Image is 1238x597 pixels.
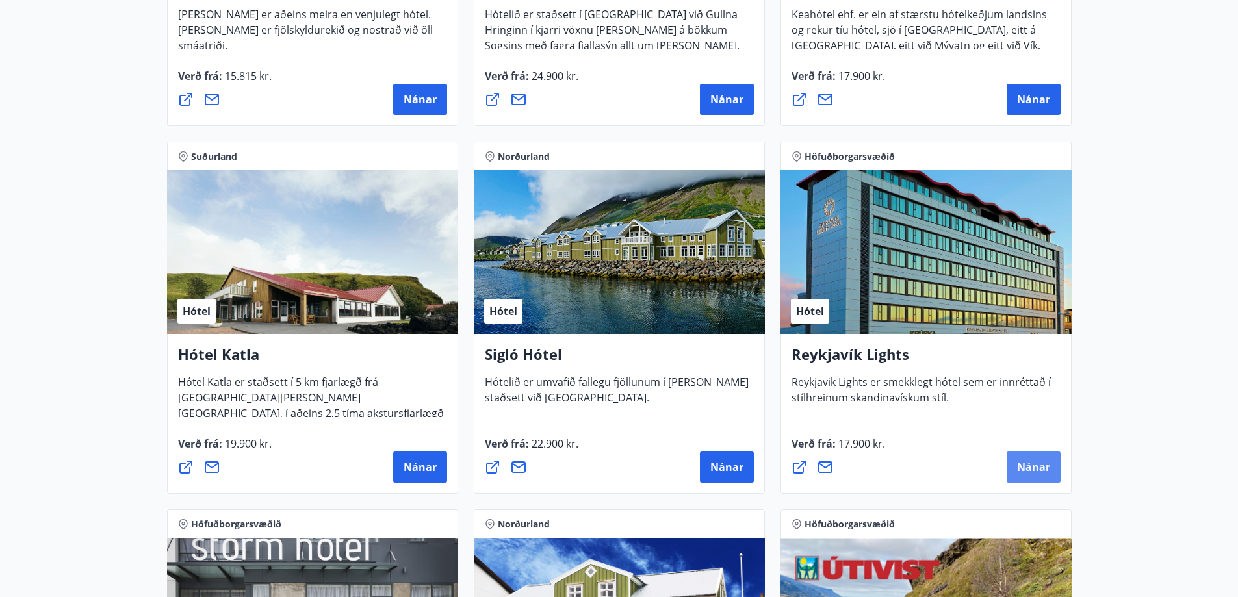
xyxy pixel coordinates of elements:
h4: Hótel Katla [178,344,447,374]
span: 15.815 kr. [222,69,272,83]
button: Nánar [1007,84,1061,115]
span: 24.900 kr. [529,69,578,83]
span: Höfuðborgarsvæðið [805,150,895,163]
span: Keahótel ehf. er ein af stærstu hótelkeðjum landsins og rekur tíu hótel, sjö í [GEOGRAPHIC_DATA],... [792,7,1047,94]
span: Norðurland [498,518,550,531]
span: Nánar [404,460,437,474]
h4: Reykjavík Lights [792,344,1061,374]
span: Verð frá : [792,69,885,94]
span: Hótel [796,304,824,318]
span: Verð frá : [485,69,578,94]
span: 17.900 kr. [836,69,885,83]
span: Hótel [183,304,211,318]
span: 17.900 kr. [836,437,885,451]
span: Verð frá : [792,437,885,461]
span: Hótel Katla er staðsett í 5 km fjarlægð frá [GEOGRAPHIC_DATA][PERSON_NAME][GEOGRAPHIC_DATA], í að... [178,375,444,446]
span: Nánar [710,92,743,107]
span: Reykjavik Lights er smekklegt hótel sem er innréttað í stílhreinum skandinavískum stíl. [792,375,1051,415]
span: 19.900 kr. [222,437,272,451]
button: Nánar [1007,451,1061,483]
span: Suðurland [191,150,237,163]
span: Nánar [1017,460,1050,474]
span: Nánar [404,92,437,107]
span: Höfuðborgarsvæðið [191,518,281,531]
button: Nánar [700,451,754,483]
span: Verð frá : [178,69,272,94]
span: [PERSON_NAME] er aðeins meira en venjulegt hótel. [PERSON_NAME] er fjölskyldurekið og nostrað við... [178,7,433,63]
span: Norðurland [498,150,550,163]
span: Verð frá : [178,437,272,461]
span: Hótelið er umvafið fallegu fjöllunum í [PERSON_NAME] staðsett við [GEOGRAPHIC_DATA]. [485,375,749,415]
span: Hótelið er staðsett í [GEOGRAPHIC_DATA] við Gullna Hringinn í kjarri vöxnu [PERSON_NAME] á bökkum... [485,7,740,94]
span: Nánar [1017,92,1050,107]
button: Nánar [393,84,447,115]
span: Verð frá : [485,437,578,461]
h4: Sigló Hótel [485,344,754,374]
span: Nánar [710,460,743,474]
span: Hótel [489,304,517,318]
button: Nánar [700,84,754,115]
span: 22.900 kr. [529,437,578,451]
span: Höfuðborgarsvæðið [805,518,895,531]
button: Nánar [393,451,447,483]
